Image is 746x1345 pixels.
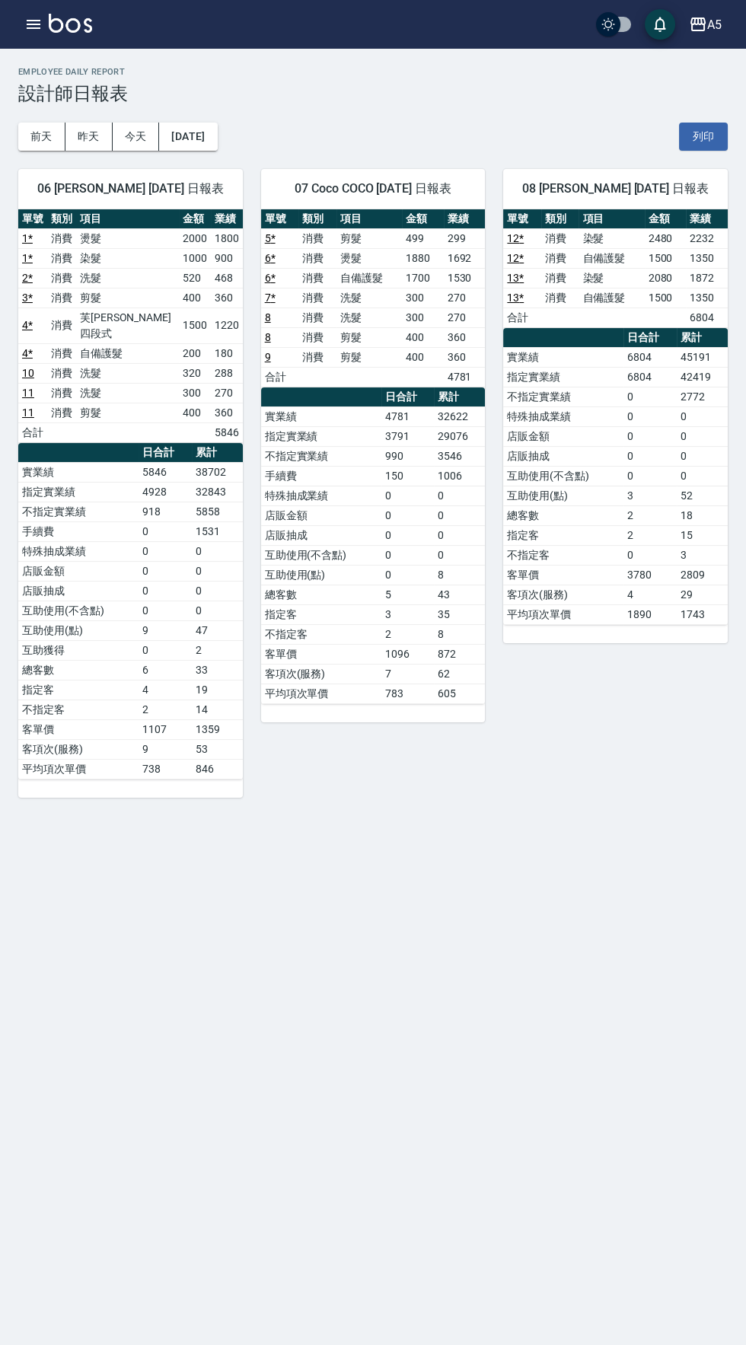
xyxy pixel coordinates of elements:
[139,719,192,739] td: 1107
[159,123,217,151] button: [DATE]
[434,604,485,624] td: 35
[503,505,623,525] td: 總客數
[645,268,687,288] td: 2080
[503,466,623,486] td: 互助使用(不含點)
[18,620,139,640] td: 互助使用(點)
[47,209,76,229] th: 類別
[623,545,677,565] td: 0
[298,228,336,248] td: 消費
[579,228,644,248] td: 染髮
[645,209,687,229] th: 金額
[434,466,485,486] td: 1006
[265,311,271,324] a: 8
[677,328,728,348] th: 累計
[76,228,179,248] td: 燙髮
[381,664,435,684] td: 7
[444,308,486,327] td: 270
[336,228,402,248] td: 剪髮
[381,505,435,525] td: 0
[623,367,677,387] td: 6804
[623,328,677,348] th: 日合計
[192,640,243,660] td: 2
[677,486,728,505] td: 52
[192,739,243,759] td: 53
[677,406,728,426] td: 0
[381,525,435,545] td: 0
[261,585,381,604] td: 總客數
[139,581,192,601] td: 0
[47,343,76,363] td: 消費
[179,308,211,343] td: 1500
[381,406,435,426] td: 4781
[402,327,444,347] td: 400
[402,347,444,367] td: 400
[139,680,192,700] td: 4
[686,288,728,308] td: 1350
[503,328,728,625] table: a dense table
[677,585,728,604] td: 29
[503,525,623,545] td: 指定客
[434,387,485,407] th: 累計
[677,565,728,585] td: 2809
[18,123,65,151] button: 前天
[521,181,709,196] span: 08 [PERSON_NAME] [DATE] 日報表
[298,268,336,288] td: 消費
[22,367,34,379] a: 10
[336,288,402,308] td: 洗髮
[298,288,336,308] td: 消費
[707,15,722,34] div: A5
[503,585,623,604] td: 客項次(服務)
[261,525,381,545] td: 店販抽成
[18,660,139,680] td: 總客數
[444,209,486,229] th: 業績
[298,327,336,347] td: 消費
[677,387,728,406] td: 2772
[211,383,243,403] td: 270
[192,700,243,719] td: 14
[381,446,435,466] td: 990
[503,209,541,229] th: 單號
[677,466,728,486] td: 0
[47,403,76,422] td: 消費
[18,759,139,779] td: 平均項次單價
[261,545,381,565] td: 互助使用(不含點)
[113,123,160,151] button: 今天
[623,525,677,545] td: 2
[192,601,243,620] td: 0
[623,486,677,505] td: 3
[645,288,687,308] td: 1500
[18,422,47,442] td: 合計
[139,601,192,620] td: 0
[192,521,243,541] td: 1531
[47,268,76,288] td: 消費
[541,288,579,308] td: 消費
[18,521,139,541] td: 手續費
[645,9,675,40] button: save
[623,347,677,367] td: 6804
[76,343,179,363] td: 自備護髮
[444,248,486,268] td: 1692
[139,700,192,719] td: 2
[381,387,435,407] th: 日合計
[503,308,541,327] td: 合計
[444,228,486,248] td: 299
[261,426,381,446] td: 指定實業績
[192,620,243,640] td: 47
[686,308,728,327] td: 6804
[444,288,486,308] td: 270
[261,209,486,387] table: a dense table
[336,209,402,229] th: 項目
[336,308,402,327] td: 洗髮
[139,502,192,521] td: 918
[18,561,139,581] td: 店販金額
[623,604,677,624] td: 1890
[381,565,435,585] td: 0
[211,343,243,363] td: 180
[677,347,728,367] td: 45191
[139,462,192,482] td: 5846
[18,601,139,620] td: 互助使用(不含點)
[623,565,677,585] td: 3780
[261,209,299,229] th: 單號
[381,426,435,446] td: 3791
[261,387,486,704] table: a dense table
